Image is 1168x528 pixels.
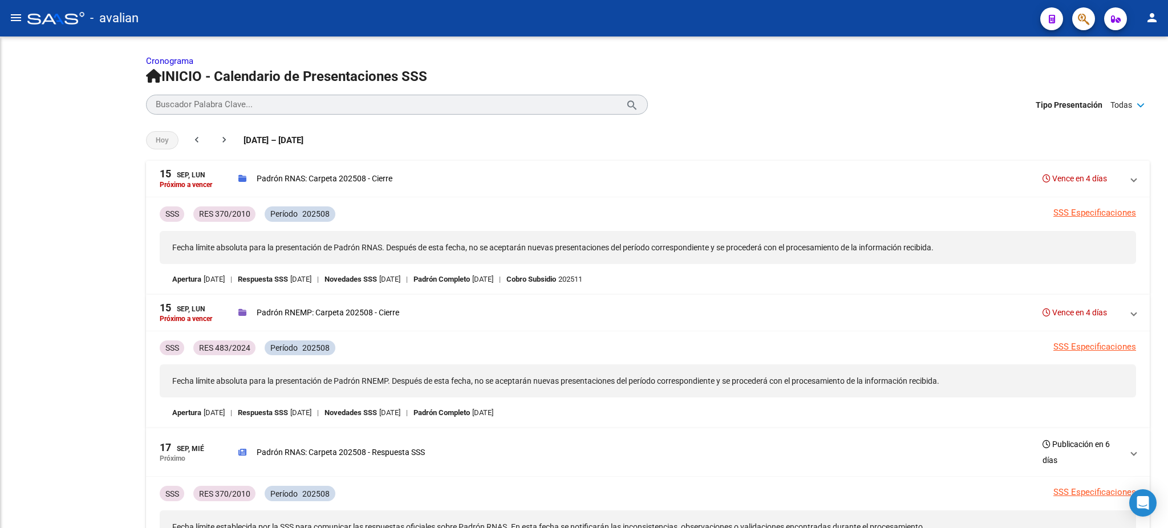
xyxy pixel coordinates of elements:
p: Respuesta SSS [238,407,288,419]
div: 15Sep, LunPróximo a vencerPadrón RNEMP: Carpeta 202508 - CierreVence en 4 días [146,331,1150,429]
p: [DATE] [204,407,225,419]
span: | [317,273,319,286]
a: SSS Especificaciones [1053,487,1136,497]
p: RES 370/2010 [199,488,250,500]
p: SSS [165,488,179,500]
h3: Vence en 4 días [1043,170,1107,186]
p: [DATE] [379,273,400,286]
p: Padrón RNEMP: Carpeta 202508 - Cierre [257,306,399,319]
p: SSS [165,208,179,220]
p: Apertura [172,407,201,419]
span: | [317,407,319,419]
button: Hoy [146,131,179,149]
p: 202508 [302,342,330,354]
mat-expansion-panel-header: 15Sep, LunPróximo a vencerPadrón RNEMP: Carpeta 202508 - CierreVence en 4 días [146,295,1150,331]
span: | [406,407,408,419]
p: Padrón Completo [413,273,470,286]
span: - avalian [90,6,139,31]
span: | [499,273,501,286]
p: 202508 [302,208,330,220]
mat-icon: menu [9,11,23,25]
span: 17 [160,442,171,453]
p: Padrón Completo [413,407,470,419]
p: [DATE] [204,273,225,286]
p: [DATE] [290,273,311,286]
span: Tipo Presentación [1036,99,1102,111]
mat-icon: person [1145,11,1159,25]
p: Período [270,342,298,354]
span: Todas [1110,99,1132,111]
span: 15 [160,303,171,313]
h3: Vence en 4 días [1043,304,1107,320]
h3: Publicación en 6 días [1043,436,1122,468]
mat-icon: search [626,98,639,111]
p: RES 370/2010 [199,208,250,220]
p: SSS [165,342,179,354]
p: Novedades SSS [325,407,377,419]
div: Sep, Lun [160,303,205,315]
a: SSS Especificaciones [1053,342,1136,352]
p: Período [270,488,298,500]
p: [DATE] [472,273,493,286]
div: 15Sep, LunPróximo a vencerPadrón RNAS: Carpeta 202508 - CierreVence en 4 días [146,197,1150,295]
mat-expansion-panel-header: 15Sep, LunPróximo a vencerPadrón RNAS: Carpeta 202508 - CierreVence en 4 días [146,161,1150,197]
p: [DATE] [472,407,493,419]
span: [DATE] – [DATE] [244,134,303,147]
p: Fecha límite absoluta para la presentación de Padrón RNAS. Después de esta fecha, no se aceptarán... [160,231,1136,264]
p: Padrón RNAS: Carpeta 202508 - Respuesta SSS [257,446,425,458]
mat-expansion-panel-header: 17Sep, MiéPróximoPadrón RNAS: Carpeta 202508 - Respuesta SSSPublicación en 6 días [146,428,1150,477]
p: Novedades SSS [325,273,377,286]
p: RES 483/2024 [199,342,250,354]
a: Cronograma [146,56,193,66]
p: Padrón RNAS: Carpeta 202508 - Cierre [257,172,392,185]
mat-icon: chevron_right [218,134,230,145]
p: 202511 [558,273,582,286]
span: | [406,273,408,286]
p: Cobro Subsidio [506,273,556,286]
div: Sep, Mié [160,442,204,454]
span: | [230,273,232,286]
div: Open Intercom Messenger [1129,489,1157,517]
p: [DATE] [290,407,311,419]
p: Próximo a vencer [160,315,212,323]
span: | [230,407,232,419]
span: INICIO - Calendario de Presentaciones SSS [146,68,427,84]
a: SSS Especificaciones [1053,208,1136,218]
div: Sep, Lun [160,169,205,181]
span: 15 [160,169,171,179]
p: Período [270,208,298,220]
p: Fecha límite absoluta para la presentación de Padrón RNEMP. Después de esta fecha, no se aceptará... [160,364,1136,397]
p: 202508 [302,488,330,500]
mat-icon: chevron_left [191,134,202,145]
p: Próximo [160,454,185,462]
p: [DATE] [379,407,400,419]
p: Apertura [172,273,201,286]
p: Próximo a vencer [160,181,212,189]
p: Respuesta SSS [238,273,288,286]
